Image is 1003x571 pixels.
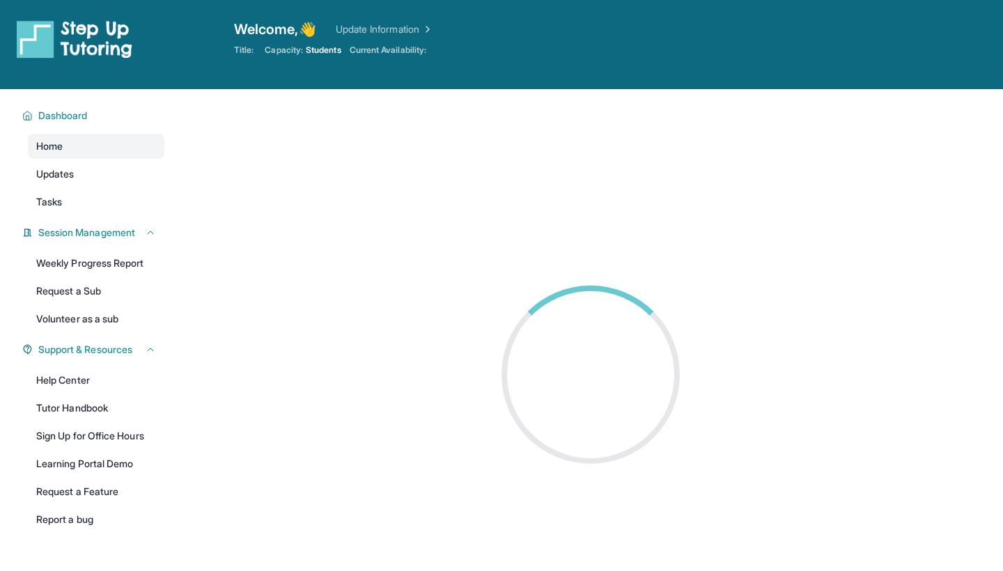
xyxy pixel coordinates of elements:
span: Welcome, 👋 [234,19,316,39]
a: Request a Sub [28,279,164,304]
a: Learning Portal Demo [28,451,164,476]
a: Update Information [336,22,433,36]
button: Support & Resources [33,343,156,357]
span: Title: [234,45,254,56]
span: Students [306,45,341,56]
a: Home [28,134,164,159]
a: Sign Up for Office Hours [28,423,164,448]
img: logo [17,19,132,58]
span: Updates [36,167,75,181]
a: Tutor Handbook [28,396,164,421]
a: Volunteer as a sub [28,306,164,331]
span: Session Management [38,226,135,240]
span: Current Availability: [350,45,426,56]
span: Home [36,139,63,153]
span: Capacity: [265,45,303,56]
a: Help Center [28,368,164,393]
a: Report a bug [28,507,164,532]
span: Tasks [36,195,62,209]
a: Weekly Progress Report [28,251,164,276]
span: Support & Resources [38,343,132,357]
img: Chevron Right [419,22,433,36]
a: Request a Feature [28,479,164,504]
button: Dashboard [33,109,156,123]
a: Tasks [28,189,164,214]
button: Session Management [33,226,156,240]
a: Updates [28,162,164,187]
span: Dashboard [38,109,88,123]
